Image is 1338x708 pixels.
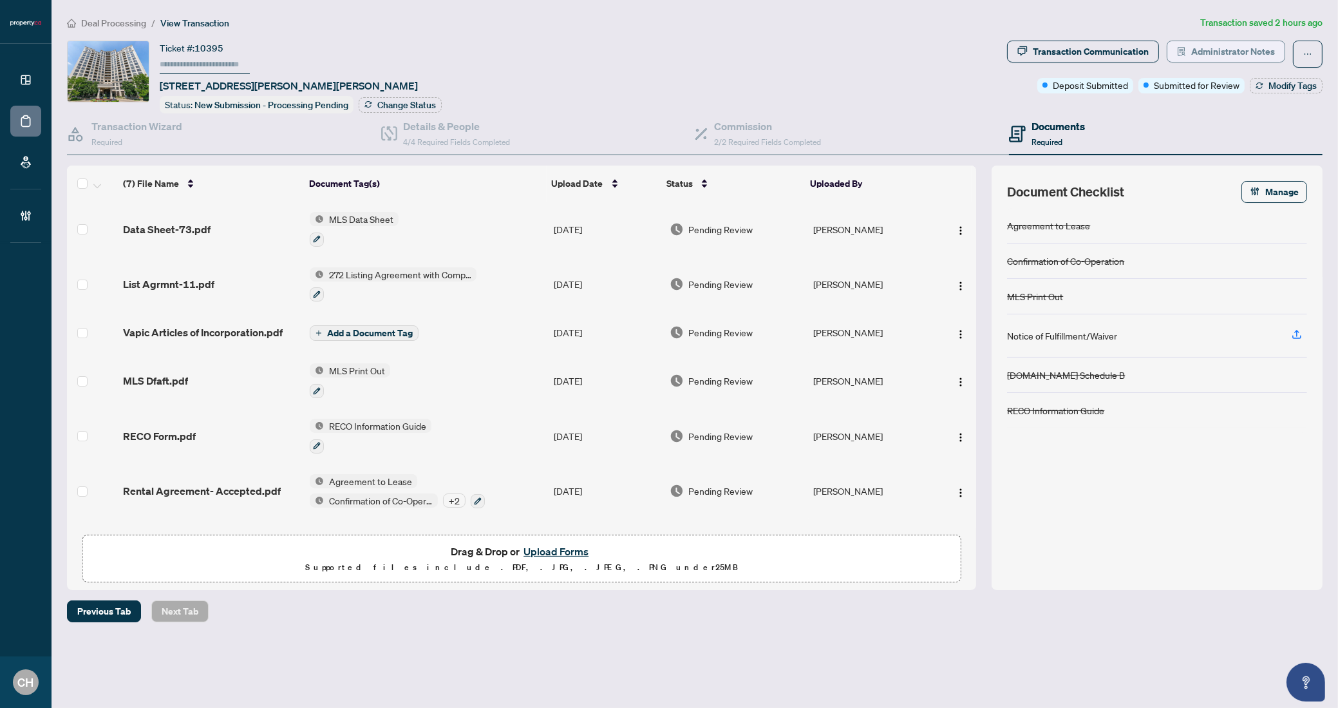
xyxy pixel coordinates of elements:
button: Add a Document Tag [310,325,419,341]
img: Document Status [670,484,684,498]
img: Status Icon [310,267,324,282]
span: Pending Review [689,222,753,236]
td: [DATE] [549,312,664,353]
button: Status IconMLS Print Out [310,363,390,398]
span: Agreement to Lease [324,474,417,488]
img: Document Status [670,429,684,443]
span: CH [18,673,34,691]
span: Previous Tab [77,601,131,622]
img: IMG-N12355267_1.jpg [68,41,149,102]
td: [PERSON_NAME] [809,464,936,519]
div: Confirmation of Co-Operation [1007,254,1124,268]
span: New Submission - Processing Pending [194,99,348,111]
span: home [67,19,76,28]
span: RECO Information Guide [324,419,431,433]
button: Manage [1241,181,1307,203]
span: Document Checklist [1007,183,1124,201]
span: solution [1177,47,1186,56]
span: RECO Form.pdf [123,428,196,444]
td: [DATE] [549,257,664,312]
span: View Transaction [160,17,229,29]
th: Uploaded By [805,166,932,202]
button: Modify Tags [1250,78,1323,93]
img: Status Icon [310,493,324,508]
span: Change Status [377,100,436,110]
h4: Commission [714,119,821,134]
button: Transaction Communication [1007,41,1159,62]
div: Agreement to Lease [1007,218,1090,233]
img: Status Icon [310,474,324,488]
td: [DATE] [549,464,664,519]
img: Status Icon [310,212,324,226]
span: Vapic Articles of Incorporation.pdf [123,325,283,340]
img: Status Icon [310,419,324,433]
div: Ticket #: [160,41,223,55]
div: Status: [160,96,353,113]
button: Status IconRECO Information Guide [310,419,431,454]
td: [DATE] [549,519,664,574]
button: Logo [950,219,971,240]
p: Supported files include .PDF, .JPG, .JPEG, .PNG under 25 MB [91,560,952,575]
span: Pending Review [689,277,753,291]
span: Pending Review [689,374,753,388]
button: Add a Document Tag [310,324,419,341]
span: Pending Review [689,429,753,443]
span: Required [1032,137,1063,147]
img: Logo [956,225,966,236]
th: (7) File Name [118,166,304,202]
img: Logo [956,281,966,291]
div: RECO Information Guide [1007,403,1104,417]
th: Upload Date [547,166,662,202]
div: MLS Print Out [1007,289,1063,303]
button: Logo [950,426,971,446]
button: Status IconAgreement to LeaseStatus IconConfirmation of Co-Operation+2 [310,474,485,509]
td: [DATE] [549,353,664,408]
button: Previous Tab [67,600,141,622]
span: 10395 [194,43,223,54]
div: Notice of Fulfillment/Waiver [1007,329,1117,343]
img: Logo [956,432,966,443]
span: MLS Dfaft.pdf [123,373,188,388]
span: 272 Listing Agreement with Company Schedule A [324,267,476,282]
button: Next Tab [151,600,209,622]
img: Document Status [670,374,684,388]
button: Logo [950,370,971,391]
span: Submitted for Review [1154,78,1239,92]
h4: Details & People [404,119,511,134]
button: Status Icon272 Listing Agreement with Company Schedule A [310,267,476,302]
button: Logo [950,481,971,501]
span: Required [91,137,122,147]
img: Logo [956,488,966,498]
h4: Transaction Wizard [91,119,182,134]
span: Confirmation of Co-Operation [324,493,438,508]
button: Status IconMLS Data Sheet [310,212,399,247]
td: [PERSON_NAME] [809,408,936,464]
span: Pending Review [689,325,753,340]
img: Document Status [670,222,684,236]
button: Logo [950,274,971,294]
span: 4/4 Required Fields Completed [404,137,511,147]
span: Upload Date [552,177,603,191]
span: Modify Tags [1268,81,1317,90]
button: Logo [950,322,971,343]
span: Drag & Drop orUpload FormsSupported files include .PDF, .JPG, .JPEG, .PNG under25MB [83,535,960,583]
span: MLS Print Out [324,363,390,378]
span: 2/2 Required Fields Completed [714,137,821,147]
span: Add a Document Tag [327,329,413,338]
td: [PERSON_NAME] [809,353,936,408]
span: Data Sheet-73.pdf [123,222,211,237]
span: plus [316,330,322,336]
td: [PERSON_NAME] [809,312,936,353]
h4: Documents [1032,119,1086,134]
button: Administrator Notes [1167,41,1285,62]
span: [STREET_ADDRESS][PERSON_NAME][PERSON_NAME] [160,78,418,93]
img: Document Status [670,277,684,291]
article: Transaction saved 2 hours ago [1200,15,1323,30]
td: [DATE] [549,408,664,464]
td: [PERSON_NAME] [809,202,936,257]
td: [PERSON_NAME] [809,519,936,574]
span: Rental Agreement- Accepted.pdf [123,483,281,499]
span: Deal Processing [81,17,146,29]
div: + 2 [443,493,466,508]
span: Pending Review [689,484,753,498]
